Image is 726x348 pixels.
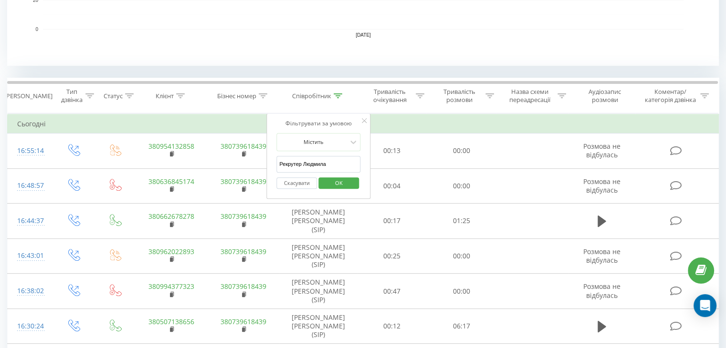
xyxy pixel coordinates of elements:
[17,317,42,336] div: 16:30:24
[148,142,194,151] a: 380954132858
[427,133,496,169] td: 00:00
[577,88,633,104] div: Аудіозапис розмови
[358,274,427,309] td: 00:47
[148,212,194,221] a: 380662678278
[221,142,266,151] a: 380739618439
[17,246,42,265] div: 16:43:01
[427,238,496,274] td: 00:00
[217,92,256,100] div: Бізнес номер
[358,168,427,204] td: 00:04
[8,114,719,133] td: Сьогодні
[280,238,358,274] td: [PERSON_NAME] [PERSON_NAME] (SIP)
[276,177,317,189] button: Скасувати
[104,92,123,100] div: Статус
[583,247,621,265] span: Розмова не відбулась
[221,317,266,326] a: 380739618439
[280,274,358,309] td: [PERSON_NAME] [PERSON_NAME] (SIP)
[148,282,194,291] a: 380994377323
[318,177,359,189] button: OK
[4,92,53,100] div: [PERSON_NAME]
[148,177,194,186] a: 380636845174
[60,88,83,104] div: Тип дзвінка
[427,308,496,344] td: 06:17
[358,238,427,274] td: 00:25
[17,176,42,195] div: 16:48:57
[356,32,371,38] text: [DATE]
[358,204,427,239] td: 00:17
[221,212,266,221] a: 380739618439
[427,168,496,204] td: 00:00
[326,175,352,190] span: OK
[642,88,698,104] div: Коментар/категорія дзвінка
[358,308,427,344] td: 00:12
[427,204,496,239] td: 01:25
[583,142,621,159] span: Розмова не відбулась
[366,88,414,104] div: Тривалість очікування
[583,282,621,299] span: Розмова не відбулась
[358,133,427,169] td: 00:13
[221,282,266,291] a: 380739618439
[280,204,358,239] td: [PERSON_NAME] [PERSON_NAME] (SIP)
[505,88,555,104] div: Назва схеми переадресації
[148,247,194,256] a: 380962022893
[427,274,496,309] td: 00:00
[221,247,266,256] a: 380739618439
[280,308,358,344] td: [PERSON_NAME] [PERSON_NAME] (SIP)
[435,88,483,104] div: Тривалість розмови
[17,142,42,160] div: 16:55:14
[17,212,42,230] div: 16:44:37
[221,177,266,186] a: 380739618439
[17,282,42,300] div: 16:38:02
[583,177,621,194] span: Розмова не відбулась
[35,27,38,32] text: 0
[276,119,360,128] div: Фільтрувати за умовою
[276,156,360,173] input: Введіть значення
[148,317,194,326] a: 380507138656
[156,92,174,100] div: Клієнт
[694,294,716,317] div: Open Intercom Messenger
[292,92,331,100] div: Співробітник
